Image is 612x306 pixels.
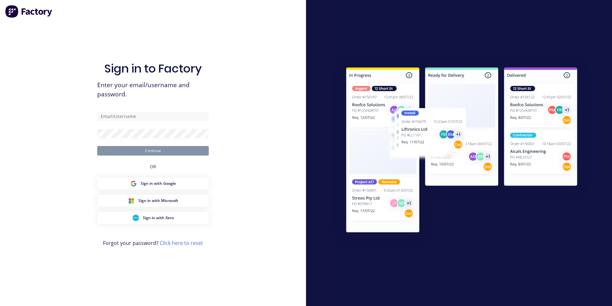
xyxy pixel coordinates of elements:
button: Xero Sign inSign in with Xero [97,212,209,224]
a: Click here to reset [160,240,203,247]
img: Microsoft Sign in [128,198,135,204]
img: Factory [5,5,53,18]
img: Xero Sign in [133,215,139,221]
span: Sign in with Google [141,181,176,186]
span: Forgot your password? [103,239,203,247]
span: Sign in with Xero [143,215,174,221]
img: Google Sign in [130,180,137,187]
img: Sign in [332,55,591,247]
button: Microsoft Sign inSign in with Microsoft [97,195,209,207]
button: Google Sign inSign in with Google [97,177,209,190]
span: Enter your email/username and password. [97,80,209,99]
h1: Sign in to Factory [104,62,202,75]
input: Email/Username [97,112,209,121]
div: OR [150,156,156,177]
span: Sign in with Microsoft [138,198,178,204]
button: Continue [97,146,209,156]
